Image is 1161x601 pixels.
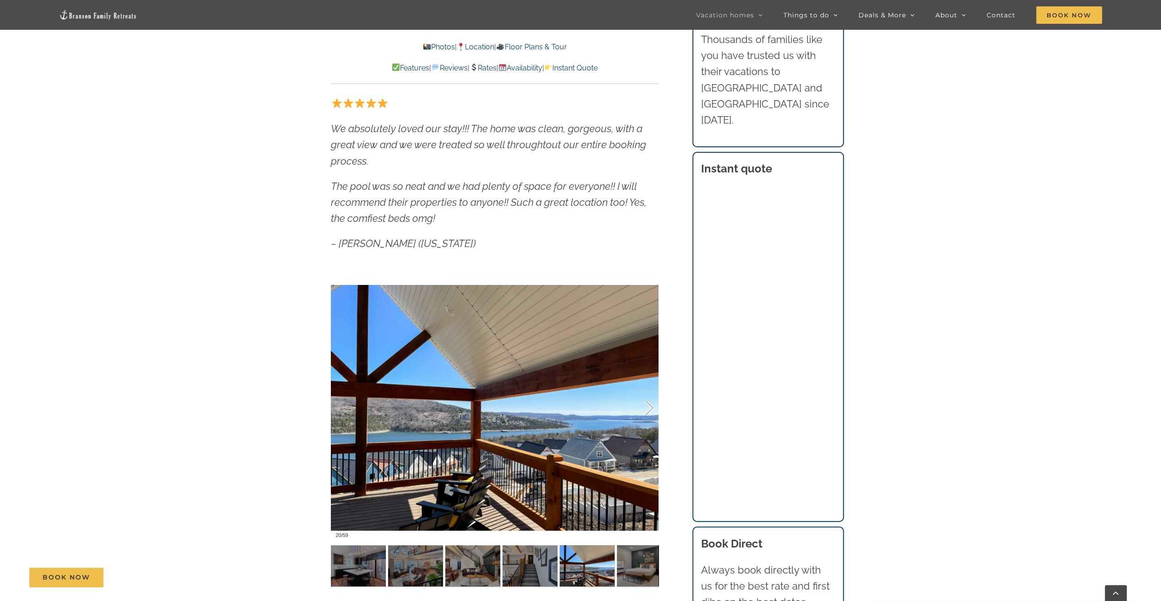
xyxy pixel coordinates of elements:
[331,123,646,166] em: We absolutely loved our stay!!! The home was clean, gorgeous, with a great view and we were treat...
[388,545,443,586] img: Highland-Retreat-at-Table-Rock-Lake-3018-scaled.jpg-nggid042945-ngg0dyn-120x90-00f0w010c011r110f1...
[701,32,835,128] p: Thousands of families like you have trusted us with their vacations to [GEOGRAPHIC_DATA] and [GEO...
[783,12,829,18] span: Things to do
[545,64,552,71] img: 👉
[343,98,353,108] img: ⭐️
[701,162,772,175] strong: Instant quote
[366,98,376,108] img: ⭐️
[355,98,365,108] img: ⭐️
[332,98,342,108] img: ⭐️
[935,12,957,18] span: About
[701,537,762,550] b: Book Direct
[457,43,494,51] a: Location
[498,64,542,72] a: Availability
[378,98,388,108] img: ⭐️
[544,64,598,72] a: Instant Quote
[29,568,103,587] a: Book Now
[331,545,386,586] img: Highland-Retreat-vacation-home-rental-Table-Rock-Lake-49-scaled.jpg-nggid03286-ngg0dyn-120x90-00f...
[496,43,567,51] a: Floor Plans & Tour
[470,64,497,72] a: Rates
[696,12,754,18] span: Vacation homes
[502,545,557,586] img: Highland-Retreat-vacation-home-rental-Table-Rock-Lake-25-scaled.jpg-nggid03262-ngg0dyn-120x90-00f...
[43,574,90,581] span: Book Now
[445,545,500,586] img: Highland-Retreat-at-Table-Rock-Lake-3013-scaled.jpg-nggid042942-ngg0dyn-120x90-00f0w010c011r110f1...
[497,43,504,50] img: 🎥
[499,64,506,71] img: 📆
[331,62,659,74] p: | | | |
[331,237,476,249] em: – [PERSON_NAME] ([US_STATE])
[331,180,647,224] em: The pool was so neat and we had plenty of space for everyone!! I will recommend their properties ...
[470,64,477,71] img: 💲
[1036,6,1102,24] span: Book Now
[431,64,467,72] a: Reviews
[423,43,431,50] img: 📸
[392,64,429,72] a: Features
[432,64,439,71] img: 💬
[392,64,400,71] img: ✅
[617,545,672,586] img: Highland-Retreat-at-Table-Rock-Lake-3001-scaled.jpg-nggid043035-ngg0dyn-120x90-00f0w010c011r110f1...
[859,12,906,18] span: Deals & More
[987,12,1015,18] span: Contact
[331,41,659,53] p: | |
[423,43,455,51] a: Photos
[560,545,615,586] img: Highland-Retreat-vacation-home-rental-Table-Rock-Lake-87-scaled.jpg-nggid03318-ngg0dyn-120x90-00f...
[701,187,835,498] iframe: Booking/Inquiry Widget
[457,43,464,50] img: 📍
[59,10,137,20] img: Branson Family Retreats Logo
